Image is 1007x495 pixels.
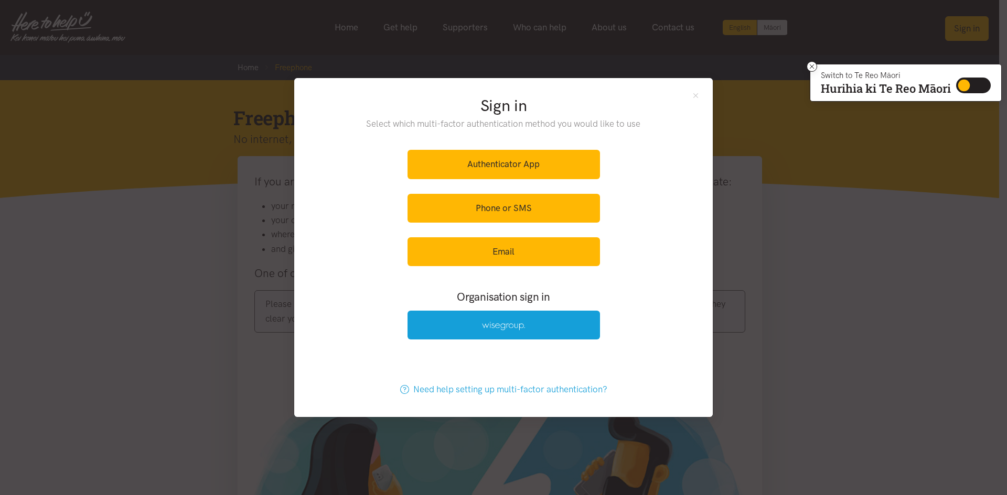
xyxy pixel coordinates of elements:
[379,289,628,304] h3: Organisation sign in
[389,375,618,404] a: Need help setting up multi-factor authentication?
[482,322,525,331] img: Wise Group
[408,194,600,223] a: Phone or SMS
[821,72,951,79] p: Switch to Te Reo Māori
[345,95,662,117] h2: Sign in
[345,117,662,131] p: Select which multi-factor authentication method you would like to use
[408,150,600,179] a: Authenticator App
[821,84,951,93] p: Hurihia ki Te Reo Māori
[691,91,700,100] button: Close
[408,237,600,266] a: Email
